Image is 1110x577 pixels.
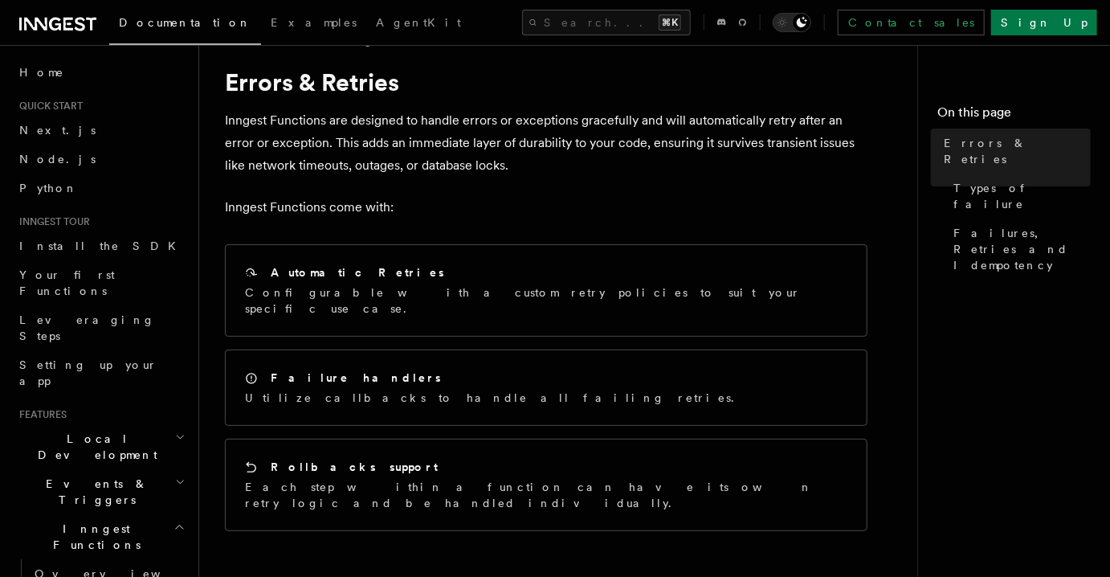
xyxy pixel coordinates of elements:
span: Events & Triggers [13,476,175,508]
span: AgentKit [376,16,461,29]
span: Next.js [19,124,96,137]
a: Automatic RetriesConfigurable with a custom retry policies to suit your specific use case. [225,244,867,337]
button: Local Development [13,424,189,469]
h2: Rollbacks support [271,459,438,475]
a: Contact sales [838,10,985,35]
span: Home [19,64,64,80]
span: Failures, Retries and Idempotency [953,225,1091,273]
h2: Automatic Retries [271,264,444,280]
a: Documentation [109,5,261,45]
a: Sign Up [991,10,1097,35]
a: Install the SDK [13,231,189,260]
a: Rollbacks supportEach step within a function can have its own retry logic and be handled individu... [225,439,867,531]
p: Each step within a function can have its own retry logic and be handled individually. [245,479,847,511]
p: Utilize callbacks to handle all failing retries. [245,390,744,406]
a: Next.js [13,116,189,145]
span: Inngest tour [13,215,90,228]
span: Setting up your app [19,358,157,387]
span: Documentation [119,16,251,29]
a: Errors & Retries [937,129,1091,174]
a: Examples [261,5,366,43]
button: Toggle dark mode [773,13,811,32]
p: Configurable with a custom retry policies to suit your specific use case. [245,284,847,317]
span: Features [13,408,67,421]
span: Install the SDK [19,239,186,252]
a: Node.js [13,145,189,174]
span: Types of failure [953,180,1091,212]
button: Search...⌘K [522,10,691,35]
h4: On this page [937,103,1091,129]
h2: Failure handlers [271,370,441,386]
span: Inngest Functions [13,521,173,553]
p: Inngest Functions are designed to handle errors or exceptions gracefully and will automatically r... [225,109,867,177]
h1: Errors & Retries [225,68,867,96]
a: Home [13,58,189,87]
span: Examples [271,16,357,29]
p: Inngest Functions come with: [225,196,867,219]
a: Failure handlersUtilize callbacks to handle all failing retries. [225,350,867,426]
a: Your first Functions [13,260,189,305]
kbd: ⌘K [659,14,681,31]
span: Your first Functions [19,268,115,297]
a: AgentKit [366,5,471,43]
button: Inngest Functions [13,514,189,559]
span: Node.js [19,153,96,166]
span: Errors & Retries [944,135,1091,167]
button: Events & Triggers [13,469,189,514]
a: Python [13,174,189,203]
a: Types of failure [947,174,1091,219]
span: Quick start [13,100,83,113]
span: Local Development [13,431,175,463]
span: Leveraging Steps [19,313,155,342]
a: Leveraging Steps [13,305,189,350]
a: Setting up your app [13,350,189,395]
span: Python [19,182,78,194]
a: Failures, Retries and Idempotency [947,219,1091,280]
